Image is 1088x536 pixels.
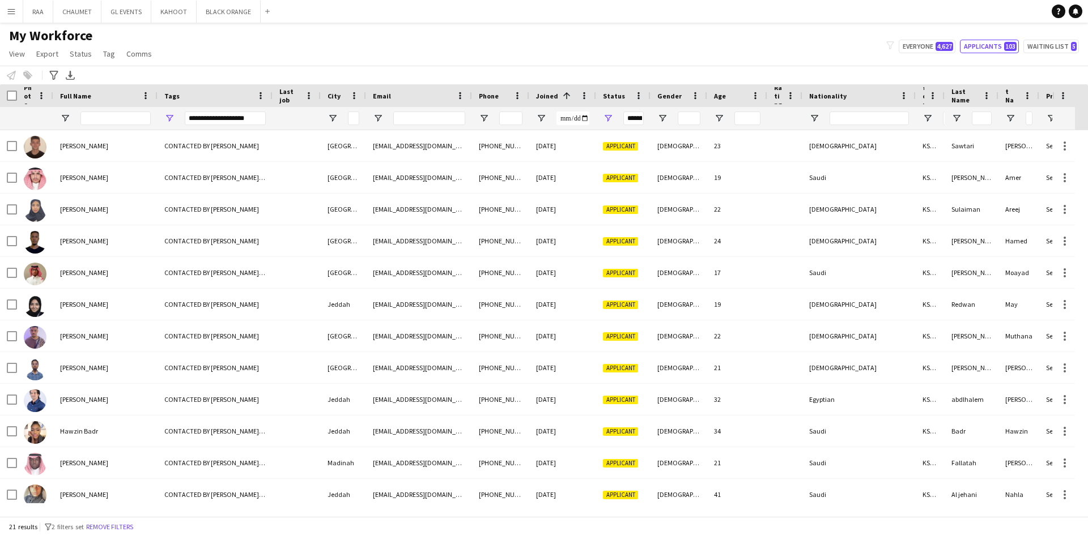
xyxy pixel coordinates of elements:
div: [EMAIL_ADDRESS][DOMAIN_NAME] [366,479,472,510]
span: Full Name [60,92,91,100]
span: Last Name [951,87,978,104]
span: Tags [164,92,180,100]
span: Applicant [603,142,638,151]
span: Last job [279,87,300,104]
div: 23 [707,130,767,161]
input: Nationality Filter Input [830,112,909,125]
div: Jeddah [321,415,366,447]
span: Comms [126,49,152,59]
div: CONTACTED BY [PERSON_NAME] PROFILE, [DEMOGRAPHIC_DATA] NATIONAL [158,257,273,288]
img: Nahla Al jehani [24,484,46,507]
span: [PERSON_NAME] [60,141,108,150]
input: Gender Filter Input [678,112,700,125]
button: Open Filter Menu [60,113,70,123]
div: CONTACTED BY [PERSON_NAME] [158,384,273,415]
a: Tag [99,46,120,61]
a: Export [32,46,63,61]
div: KSA13942 [916,320,945,351]
div: [DATE] [529,194,596,225]
div: Saudi [802,447,916,478]
div: [DEMOGRAPHIC_DATA] [651,447,707,478]
span: Workforce ID [923,49,924,143]
div: [DATE] [529,384,596,415]
div: [PHONE_NUMBER] [472,352,529,383]
span: Gender [657,92,682,100]
img: Abdulaziz Sawtari [24,136,46,158]
img: Moayad Mazen [24,263,46,285]
div: Jeddah [321,289,366,320]
div: [EMAIL_ADDRESS][DOMAIN_NAME] [366,194,472,225]
div: [EMAIL_ADDRESS][DOMAIN_NAME] [366,447,472,478]
div: [DATE] [529,162,596,193]
div: KSA13944 [916,289,945,320]
div: [PERSON_NAME] [945,257,998,288]
div: [DATE] [529,415,596,447]
div: May [998,289,1039,320]
div: Sulaiman [945,194,998,225]
div: CONTACTED BY [PERSON_NAME] PROFILE, Potential Supervisor Training, [DEMOGRAPHIC_DATA][GEOGRAPHIC_... [158,162,273,193]
div: [DEMOGRAPHIC_DATA] [651,257,707,288]
div: CONTACTED BY [PERSON_NAME] [158,194,273,225]
span: Export [36,49,58,59]
div: [PERSON_NAME] [998,130,1039,161]
div: [DEMOGRAPHIC_DATA] [651,415,707,447]
span: Applicant [603,237,638,246]
div: KSA13955 [916,384,945,415]
div: Areej [998,194,1039,225]
div: [DATE] [529,479,596,510]
div: [DEMOGRAPHIC_DATA] [802,320,916,351]
button: Open Filter Menu [1046,113,1056,123]
div: 19 [707,289,767,320]
span: 4,627 [936,42,953,51]
input: Age Filter Input [734,112,760,125]
div: KSA13936 [916,130,945,161]
div: [PHONE_NUMBER] [472,162,529,193]
span: Age [714,92,726,100]
div: CONTACTED BY [PERSON_NAME] [158,289,273,320]
button: KAHOOT [151,1,197,23]
div: [PHONE_NUMBER] [472,130,529,161]
span: Applicant [603,396,638,404]
button: BLACK ORANGE [197,1,261,23]
div: abdlhalem [945,384,998,415]
div: [EMAIL_ADDRESS][DOMAIN_NAME] [366,257,472,288]
span: Applicant [603,459,638,468]
div: Saudi [802,479,916,510]
button: RAA [23,1,53,23]
div: 24 [707,225,767,256]
div: [DEMOGRAPHIC_DATA] [651,479,707,510]
div: KSA13937 [916,257,945,288]
input: Workforce ID Filter Input [943,112,949,125]
div: 17 [707,257,767,288]
div: CONTACTED BY [PERSON_NAME] [158,320,273,351]
img: Osama Mohamed [24,358,46,380]
button: Open Filter Menu [536,113,546,123]
div: Redwan [945,289,998,320]
div: [DATE] [529,257,596,288]
button: Open Filter Menu [603,113,613,123]
div: CONTACTED BY [PERSON_NAME] [158,352,273,383]
div: Saudi [802,257,916,288]
div: [GEOGRAPHIC_DATA] [321,320,366,351]
div: CONTACTED BY [PERSON_NAME] PROFILE, [DEMOGRAPHIC_DATA] NATIONAL [158,415,273,447]
div: [PHONE_NUMBER] [472,194,529,225]
app-action-btn: Advanced filters [47,68,61,82]
div: [EMAIL_ADDRESS][DOMAIN_NAME] [366,415,472,447]
div: KSA13957 [916,447,945,478]
input: Last Name Filter Input [972,112,992,125]
div: [DEMOGRAPHIC_DATA] [802,352,916,383]
img: Muthana Abdelhakam [24,326,46,349]
app-action-btn: Export XLSX [63,68,77,82]
img: Mohammed Fallatah [24,453,46,475]
div: [PERSON_NAME] [998,447,1039,478]
div: [PERSON_NAME] [998,384,1039,415]
span: Applicant [603,364,638,372]
button: Open Filter Menu [479,113,489,123]
div: [GEOGRAPHIC_DATA] [321,257,366,288]
div: [DEMOGRAPHIC_DATA] [651,289,707,320]
span: Photo [24,83,33,109]
span: 2 filters set [52,522,84,531]
div: CONTACTED BY [PERSON_NAME] [158,225,273,256]
div: Muthana [998,320,1039,351]
span: Applicant [603,174,638,182]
